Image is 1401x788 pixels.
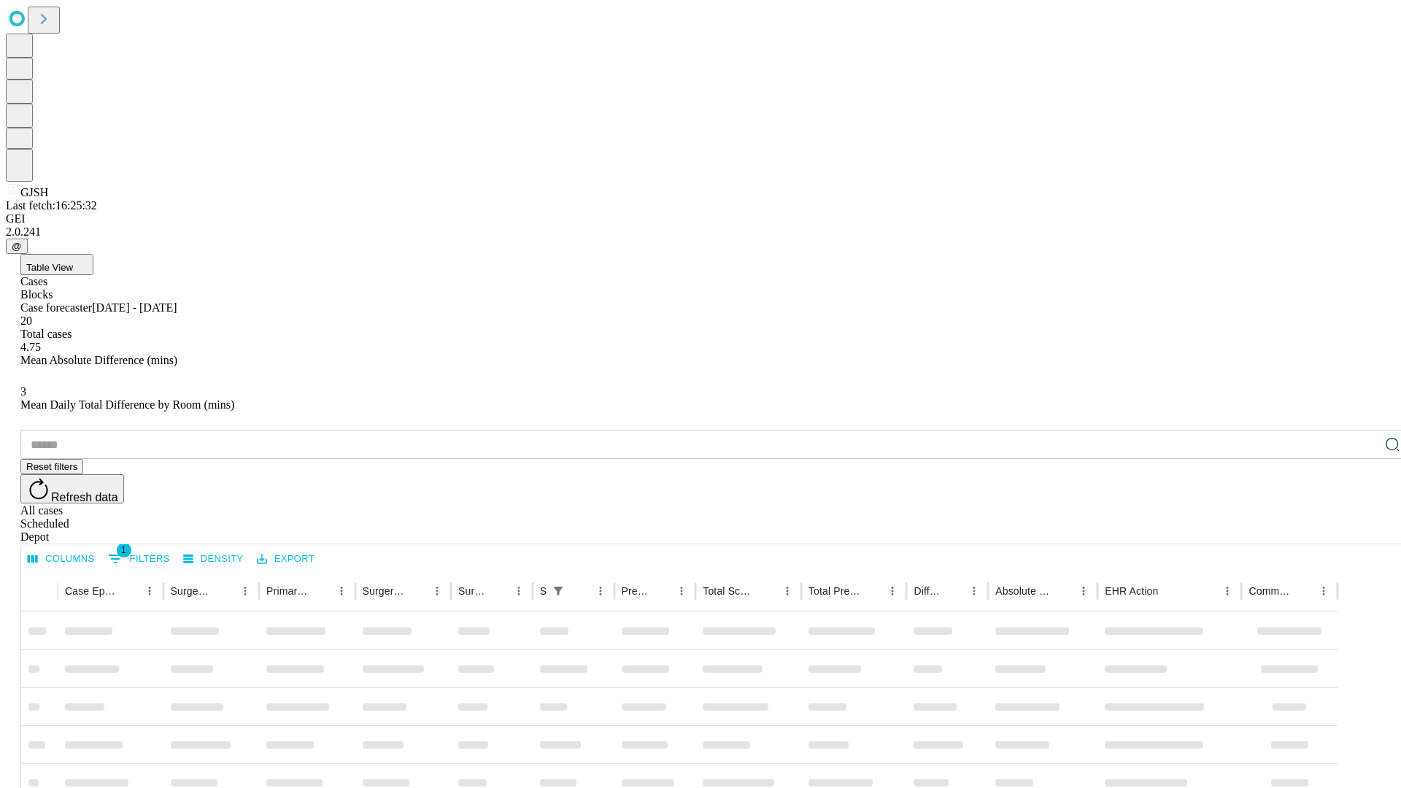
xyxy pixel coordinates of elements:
div: Surgery Name [363,585,405,597]
span: 1 [117,543,131,557]
div: Surgeon Name [171,585,213,597]
div: 1 active filter [548,581,568,601]
div: Scheduled In Room Duration [540,585,547,597]
span: GJSH [20,186,48,198]
button: Sort [1159,581,1180,601]
span: Mean Daily Total Difference by Room (mins) [20,398,234,411]
div: Total Scheduled Duration [703,585,755,597]
button: Menu [139,581,160,601]
span: Last fetch: 16:25:32 [6,199,97,212]
div: GEI [6,212,1395,225]
button: Menu [671,581,692,601]
span: @ [12,241,22,252]
span: Total cases [20,328,72,340]
span: Refresh data [51,491,118,503]
div: Predicted In Room Duration [622,585,650,597]
button: Density [180,548,247,571]
div: Surgery Date [458,585,487,597]
button: Select columns [24,548,99,571]
button: Sort [119,581,139,601]
div: Difference [914,585,942,597]
button: Menu [882,581,903,601]
button: Menu [509,581,529,601]
button: Sort [862,581,882,601]
span: 4.75 [20,341,41,353]
button: @ [6,239,28,254]
button: Menu [331,581,352,601]
span: Case forecaster [20,301,92,314]
div: Absolute Difference [995,585,1051,597]
button: Sort [757,581,777,601]
button: Menu [964,581,984,601]
span: 20 [20,314,32,327]
button: Sort [488,581,509,601]
div: EHR Action [1105,585,1158,597]
button: Menu [1217,581,1238,601]
div: 2.0.241 [6,225,1395,239]
div: Primary Service [266,585,309,597]
button: Sort [311,581,331,601]
button: Menu [1073,581,1094,601]
span: [DATE] - [DATE] [92,301,177,314]
button: Show filters [104,547,174,571]
button: Reset filters [20,459,83,474]
button: Menu [777,581,798,601]
button: Menu [235,581,255,601]
span: Table View [26,262,73,273]
span: 3 [20,385,26,398]
button: Menu [590,581,611,601]
button: Export [253,548,318,571]
div: Comments [1248,585,1291,597]
button: Sort [1293,581,1313,601]
button: Sort [406,581,427,601]
button: Sort [943,581,964,601]
button: Sort [651,581,671,601]
button: Sort [1053,581,1073,601]
button: Sort [215,581,235,601]
button: Show filters [548,581,568,601]
button: Refresh data [20,474,124,503]
button: Table View [20,254,93,275]
span: Mean Absolute Difference (mins) [20,354,177,366]
button: Sort [570,581,590,601]
div: Case Epic Id [65,585,117,597]
button: Menu [1313,581,1334,601]
div: Total Predicted Duration [808,585,861,597]
button: Menu [427,581,447,601]
span: Reset filters [26,461,77,472]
